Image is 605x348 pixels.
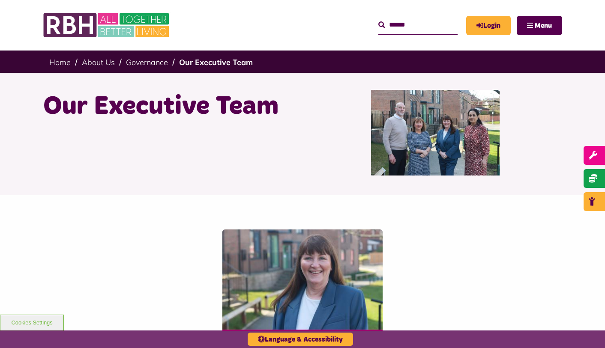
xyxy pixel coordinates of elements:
[43,9,171,42] img: RBH
[43,90,296,123] h1: Our Executive Team
[49,57,71,67] a: Home
[82,57,115,67] a: About Us
[566,309,605,348] iframe: Netcall Web Assistant for live chat
[179,57,253,67] a: Our Executive Team
[126,57,168,67] a: Governance
[371,90,500,175] img: RBH Executive Team
[466,16,511,35] a: MyRBH
[535,22,552,29] span: Menu
[517,16,562,35] button: Navigation
[248,333,353,346] button: Language & Accessibility
[222,229,383,330] img: Amanda Newton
